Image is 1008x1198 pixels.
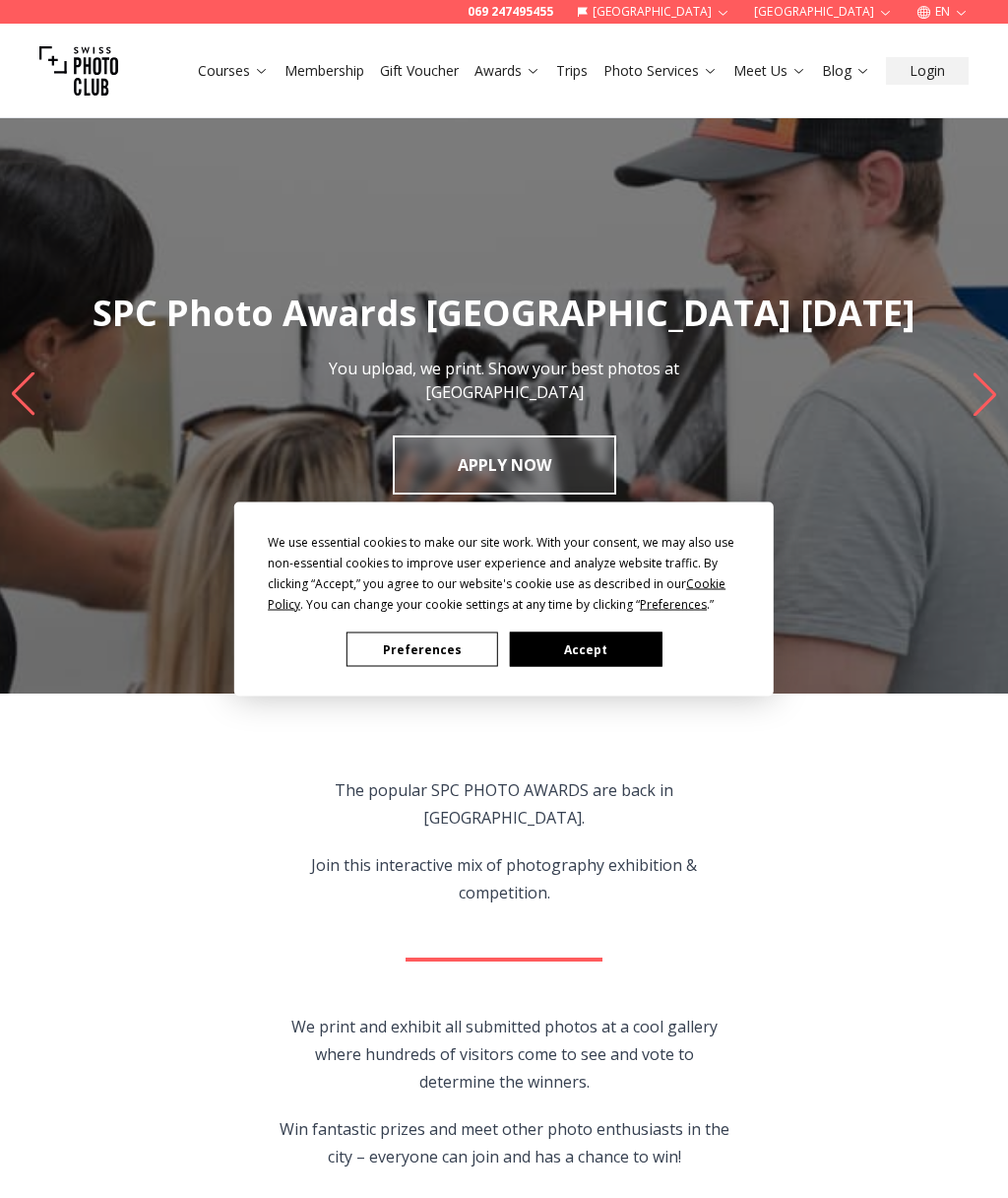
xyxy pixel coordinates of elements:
[234,502,774,697] div: Cookie Consent Prompt
[346,632,498,667] button: Preferences
[268,532,740,615] div: We use essential cookies to make our site work. With your consent, we may also use non-essential ...
[268,575,725,613] span: Cookie Policy
[640,596,707,613] span: Preferences
[510,632,661,667] button: Accept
